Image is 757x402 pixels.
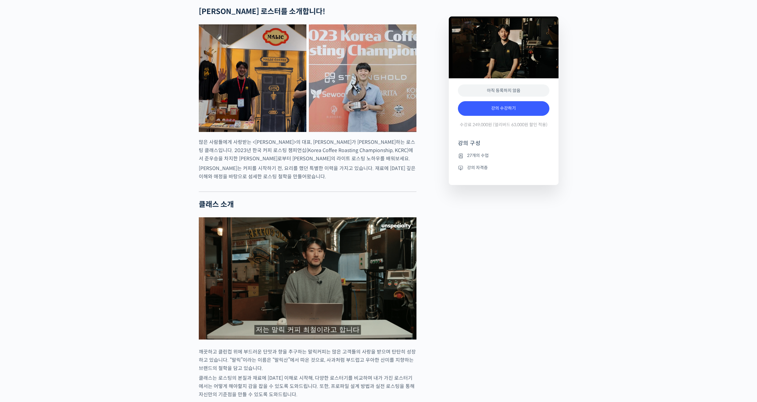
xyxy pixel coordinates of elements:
[199,200,416,209] h2: 클래스 소개
[460,122,548,128] span: 수강료 249,000원 (얼리버드 63,000원 할인 적용)
[79,193,117,208] a: 설정
[458,164,549,171] li: 강의 자격증
[458,101,549,116] a: 강의 수강하기
[199,374,416,399] p: 클래스는 로스팅의 본질과 재료에 [DATE] 이해로 시작해, 다양한 로스터기를 비교하며 내가 가진 로스터기에서는 어떻게 해야할지 감을 잡을 수 있도록 도와드립니다. 또한, 프...
[458,140,549,152] h4: 강의 구성
[2,193,40,208] a: 홈
[199,164,416,181] p: [PERSON_NAME]는 커피를 시작하기 전, 요리를 했던 특별한 이력을 가지고 있습니다. 재료에 [DATE] 깊은 이해와 애정을 바탕으로 섬세한 로스팅 철학을 만들어왔습니다.
[56,203,63,208] span: 대화
[199,7,325,16] strong: [PERSON_NAME] 로스터를 소개합니다!
[40,193,79,208] a: 대화
[199,348,416,372] p: 깨끗하고 클린컵 위에 부드러운 단맛과 향을 추구하는 말릭커피는 많은 고객들의 사랑을 받으며 탄탄히 성장하고 있습니다. “말릭”이라는 이름은 “말릭산”에서 따온 것으로, 사과처...
[19,202,23,207] span: 홈
[94,202,102,207] span: 설정
[458,84,549,97] div: 아직 등록하지 않음
[458,152,549,159] li: 27개의 수업
[199,138,416,163] p: 많은 사람들에게 사랑받는 <[PERSON_NAME]>의 대표, [PERSON_NAME]가 [PERSON_NAME]하는 로스팅 클래스입니다. 2023년 한국 커피 로스팅 챔피언...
